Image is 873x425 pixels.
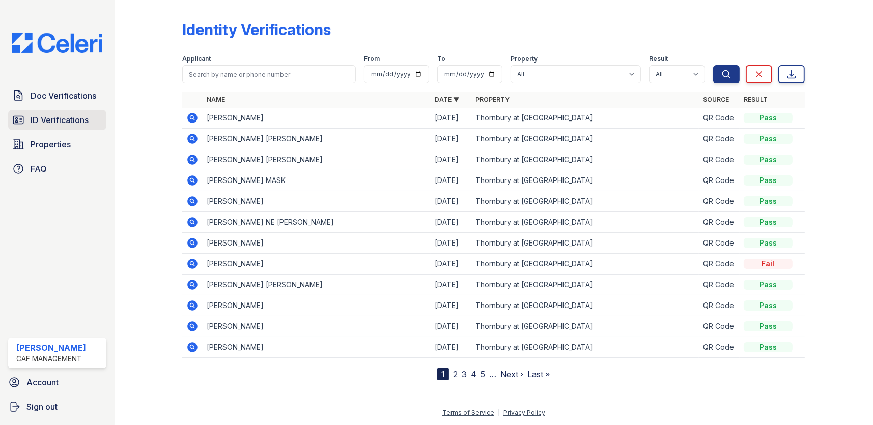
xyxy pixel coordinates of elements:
td: Thornbury at [GEOGRAPHIC_DATA] [471,212,699,233]
a: Last » [527,369,550,379]
td: [DATE] [431,337,471,358]
span: Account [26,376,59,388]
div: Pass [744,134,793,144]
div: Pass [744,175,793,186]
a: Privacy Policy [503,409,545,416]
a: FAQ [8,159,106,179]
label: From [364,55,380,63]
td: [PERSON_NAME] [203,254,430,275]
td: QR Code [699,129,740,149]
div: Pass [744,300,793,311]
td: QR Code [699,254,740,275]
td: QR Code [699,212,740,233]
div: Pass [744,342,793,352]
td: QR Code [699,316,740,337]
a: Doc Verifications [8,85,106,106]
td: [DATE] [431,254,471,275]
img: CE_Logo_Blue-a8612792a0a2168367f1c8372b55b34899dd931a85d93a1a3d3e32e68fde9ad4.png [4,33,110,53]
td: [PERSON_NAME] [203,191,430,212]
a: Sign out [4,397,110,417]
td: Thornbury at [GEOGRAPHIC_DATA] [471,275,699,295]
td: [DATE] [431,275,471,295]
td: Thornbury at [GEOGRAPHIC_DATA] [471,108,699,129]
label: To [437,55,445,63]
div: Pass [744,196,793,206]
div: Identity Verifications [182,20,331,39]
label: Property [511,55,538,63]
td: [PERSON_NAME] [PERSON_NAME] [203,149,430,170]
td: [PERSON_NAME] [PERSON_NAME] [203,275,430,295]
td: Thornbury at [GEOGRAPHIC_DATA] [471,191,699,212]
td: [DATE] [431,149,471,170]
td: QR Code [699,233,740,254]
a: Next › [500,369,523,379]
a: Property [475,96,510,103]
div: Fail [744,259,793,269]
div: [PERSON_NAME] [16,342,86,354]
span: Properties [31,138,71,150]
a: Source [703,96,729,103]
td: QR Code [699,295,740,316]
span: Doc Verifications [31,89,96,102]
td: Thornbury at [GEOGRAPHIC_DATA] [471,295,699,316]
td: Thornbury at [GEOGRAPHIC_DATA] [471,316,699,337]
input: Search by name or phone number [182,65,356,83]
a: Properties [8,134,106,155]
td: QR Code [699,149,740,170]
div: Pass [744,321,793,331]
td: [DATE] [431,316,471,337]
td: [DATE] [431,170,471,191]
a: Terms of Service [442,409,494,416]
a: Name [207,96,225,103]
td: [PERSON_NAME] [203,337,430,358]
div: Pass [744,280,793,290]
td: Thornbury at [GEOGRAPHIC_DATA] [471,149,699,170]
div: CAF Management [16,354,86,364]
div: 1 [437,368,449,380]
div: Pass [744,217,793,227]
td: [DATE] [431,212,471,233]
td: QR Code [699,108,740,129]
td: [DATE] [431,129,471,149]
span: … [489,368,496,380]
td: QR Code [699,275,740,295]
td: [DATE] [431,191,471,212]
td: [PERSON_NAME] [203,316,430,337]
a: Date ▼ [435,96,459,103]
a: 3 [462,369,467,379]
span: FAQ [31,163,47,175]
td: Thornbury at [GEOGRAPHIC_DATA] [471,337,699,358]
td: Thornbury at [GEOGRAPHIC_DATA] [471,129,699,149]
span: ID Verifications [31,114,89,126]
td: [DATE] [431,295,471,316]
a: 5 [481,369,485,379]
td: QR Code [699,191,740,212]
a: Account [4,372,110,392]
div: Pass [744,113,793,123]
span: Sign out [26,401,58,413]
label: Result [649,55,668,63]
a: 4 [471,369,476,379]
a: ID Verifications [8,110,106,130]
label: Applicant [182,55,211,63]
td: [PERSON_NAME] MASK [203,170,430,191]
td: [PERSON_NAME] [203,295,430,316]
td: [PERSON_NAME] [203,233,430,254]
td: QR Code [699,170,740,191]
a: Result [744,96,768,103]
a: 2 [453,369,458,379]
td: Thornbury at [GEOGRAPHIC_DATA] [471,170,699,191]
td: [PERSON_NAME] [PERSON_NAME] [203,129,430,149]
td: [PERSON_NAME] NE [PERSON_NAME] [203,212,430,233]
td: Thornbury at [GEOGRAPHIC_DATA] [471,233,699,254]
td: Thornbury at [GEOGRAPHIC_DATA] [471,254,699,275]
div: | [498,409,500,416]
td: [DATE] [431,108,471,129]
td: QR Code [699,337,740,358]
td: [PERSON_NAME] [203,108,430,129]
div: Pass [744,155,793,165]
div: Pass [744,238,793,248]
td: [DATE] [431,233,471,254]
